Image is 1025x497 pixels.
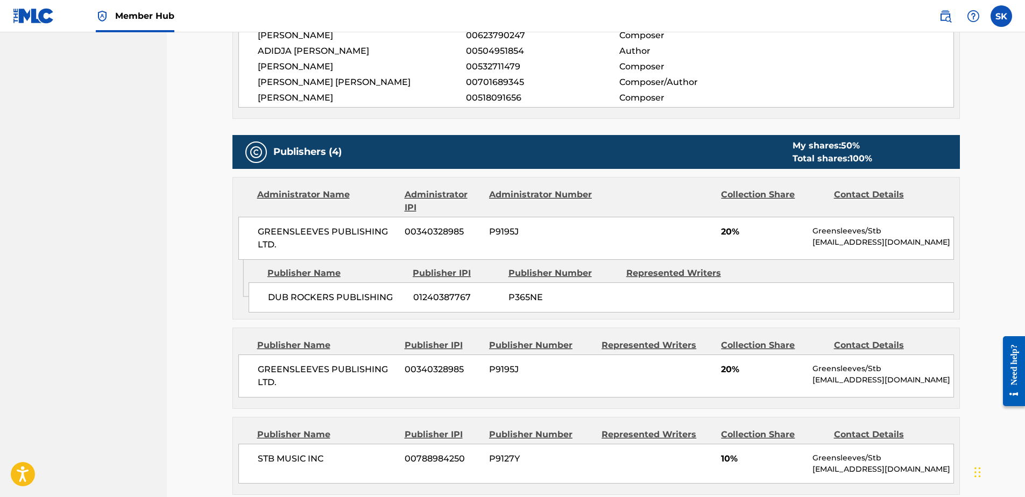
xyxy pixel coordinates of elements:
[793,139,872,152] div: My shares:
[935,5,956,27] a: Public Search
[405,452,481,465] span: 00788984250
[721,225,804,238] span: 20%
[258,76,466,89] span: [PERSON_NAME] [PERSON_NAME]
[489,339,593,352] div: Publisher Number
[812,452,953,464] p: Greensleeves/Stb
[995,328,1025,415] iframe: Resource Center
[258,29,466,42] span: [PERSON_NAME]
[13,8,54,24] img: MLC Logo
[619,91,759,104] span: Composer
[812,225,953,237] p: Greensleeves/Stb
[257,188,397,214] div: Administrator Name
[619,29,759,42] span: Composer
[963,5,984,27] div: Help
[991,5,1012,27] div: User Menu
[721,452,804,465] span: 10%
[250,146,263,159] img: Publishers
[258,45,466,58] span: ADIDJA [PERSON_NAME]
[405,428,481,441] div: Publisher IPI
[258,363,397,389] span: GREENSLEEVES PUBLISHING LTD.
[619,60,759,73] span: Composer
[267,267,405,280] div: Publisher Name
[489,428,593,441] div: Publisher Number
[413,291,500,304] span: 01240387767
[489,225,593,238] span: P9195J
[841,140,860,151] span: 50 %
[258,225,397,251] span: GREENSLEEVES PUBLISHING LTD.
[466,91,619,104] span: 00518091656
[405,188,481,214] div: Administrator IPI
[619,76,759,89] span: Composer/Author
[466,29,619,42] span: 00623790247
[793,152,872,165] div: Total shares:
[489,363,593,376] span: P9195J
[974,456,981,488] div: Drag
[812,237,953,248] p: [EMAIL_ADDRESS][DOMAIN_NAME]
[602,339,713,352] div: Represented Writers
[834,339,938,352] div: Contact Details
[258,452,397,465] span: STB MUSIC INC
[258,91,466,104] span: [PERSON_NAME]
[602,428,713,441] div: Represented Writers
[939,10,952,23] img: search
[257,339,397,352] div: Publisher Name
[721,363,804,376] span: 20%
[812,464,953,475] p: [EMAIL_ADDRESS][DOMAIN_NAME]
[96,10,109,23] img: Top Rightsholder
[466,60,619,73] span: 00532711479
[405,363,481,376] span: 00340328985
[466,45,619,58] span: 00504951854
[273,146,342,158] h5: Publishers (4)
[257,428,397,441] div: Publisher Name
[258,60,466,73] span: [PERSON_NAME]
[489,188,593,214] div: Administrator Number
[268,291,405,304] span: DUB ROCKERS PUBLISHING
[812,374,953,386] p: [EMAIL_ADDRESS][DOMAIN_NAME]
[971,445,1025,497] iframe: Chat Widget
[619,45,759,58] span: Author
[489,452,593,465] span: P9127Y
[721,188,825,214] div: Collection Share
[115,10,174,22] span: Member Hub
[405,339,481,352] div: Publisher IPI
[812,363,953,374] p: Greensleeves/Stb
[834,188,938,214] div: Contact Details
[508,291,618,304] span: P365NE
[850,153,872,164] span: 100 %
[413,267,500,280] div: Publisher IPI
[466,76,619,89] span: 00701689345
[834,428,938,441] div: Contact Details
[508,267,618,280] div: Publisher Number
[405,225,481,238] span: 00340328985
[721,428,825,441] div: Collection Share
[721,339,825,352] div: Collection Share
[626,267,736,280] div: Represented Writers
[967,10,980,23] img: help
